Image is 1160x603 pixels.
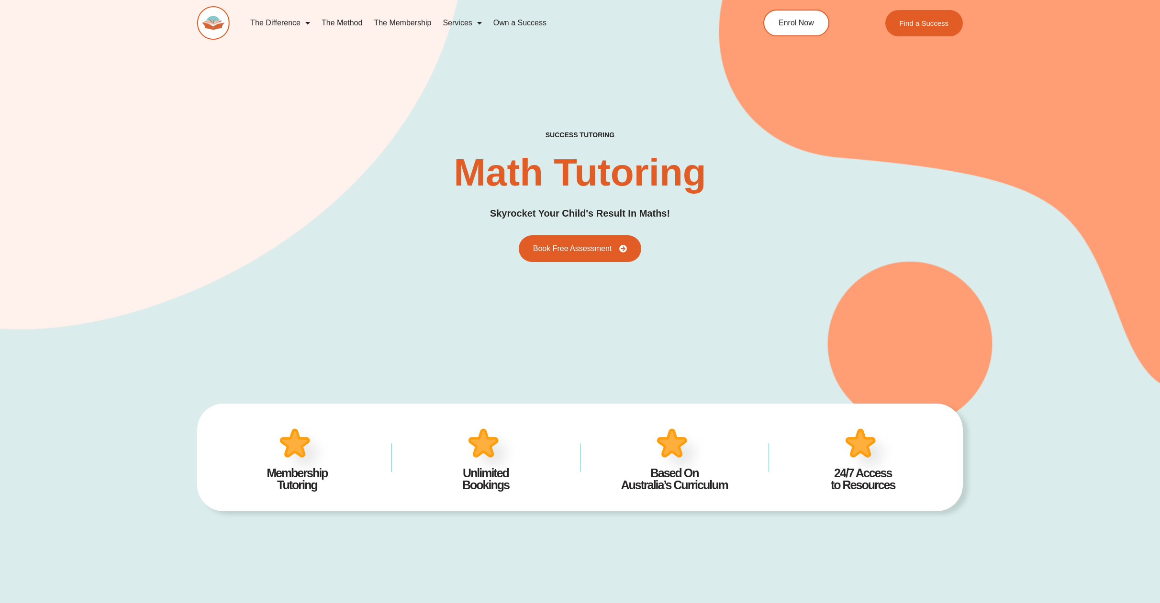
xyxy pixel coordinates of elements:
h4: Based On Australia’s Curriculum [594,467,754,491]
a: The Difference [245,12,316,34]
h4: Unlimited Bookings [406,467,566,491]
a: Own a Success [488,12,552,34]
h4: 24/7 Access to Resources [783,467,943,491]
a: Book Free Assessment [519,235,642,262]
span: Enrol Now [779,19,814,27]
nav: Menu [245,12,719,34]
h2: Math Tutoring [454,153,706,192]
a: Enrol Now [763,10,829,36]
a: Services [437,12,487,34]
h4: success tutoring [546,131,614,139]
h3: Skyrocket Your Child's Result In Maths! [490,206,670,221]
h4: Membership Tutoring [217,467,377,491]
span: Book Free Assessment [533,245,612,252]
a: Find a Success [885,10,963,36]
a: The Membership [368,12,437,34]
span: Find a Success [899,20,948,27]
a: The Method [316,12,368,34]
